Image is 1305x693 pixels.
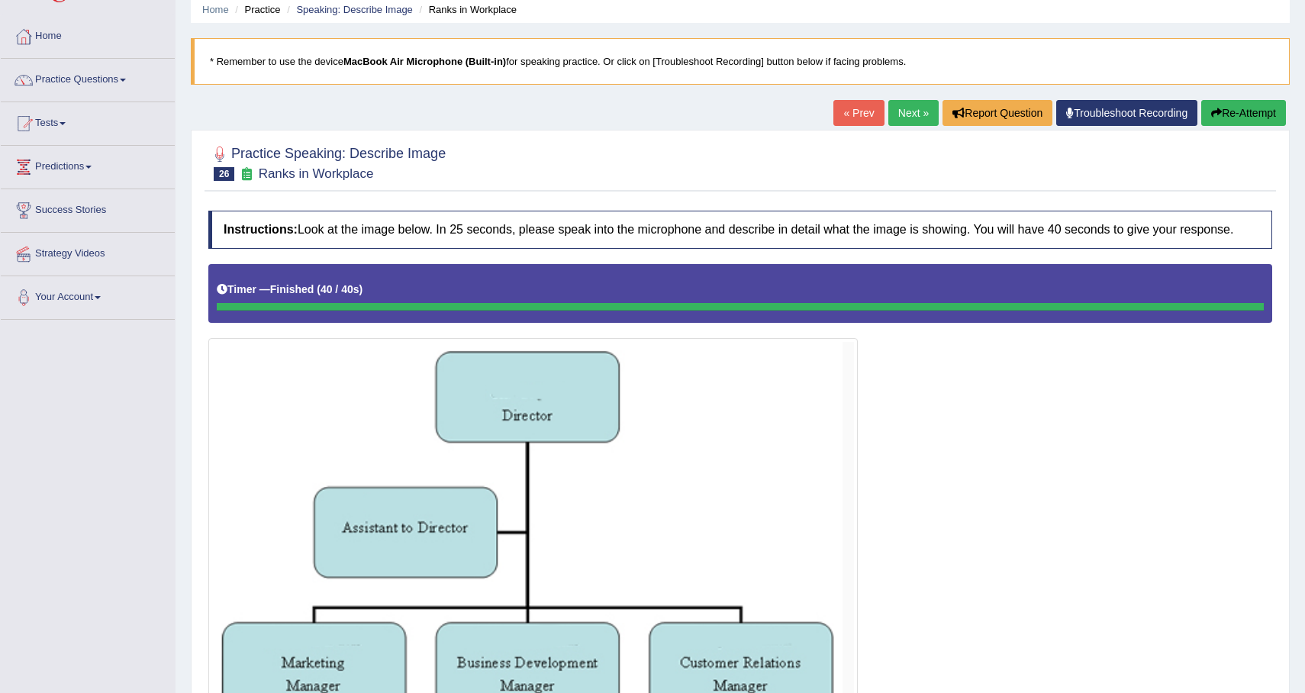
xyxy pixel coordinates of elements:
a: Strategy Videos [1,233,175,271]
a: Practice Questions [1,59,175,97]
small: Ranks in Workplace [259,166,374,181]
a: Success Stories [1,189,175,227]
a: Home [202,4,229,15]
small: Exam occurring question [238,167,254,182]
a: Troubleshoot Recording [1056,100,1197,126]
li: Ranks in Workplace [415,2,517,17]
blockquote: * Remember to use the device for speaking practice. Or click on [Troubleshoot Recording] button b... [191,38,1290,85]
a: Predictions [1,146,175,184]
a: Speaking: Describe Image [296,4,412,15]
a: « Prev [833,100,884,126]
li: Practice [231,2,280,17]
b: ( [317,283,321,295]
b: MacBook Air Microphone (Built-in) [343,56,506,67]
button: Report Question [942,100,1052,126]
a: Tests [1,102,175,140]
button: Re-Attempt [1201,100,1286,126]
span: 26 [214,167,234,181]
a: Home [1,15,175,53]
b: 40 / 40s [321,283,359,295]
b: Finished [270,283,314,295]
h4: Look at the image below. In 25 seconds, please speak into the microphone and describe in detail w... [208,211,1272,249]
h5: Timer — [217,284,362,295]
b: ) [359,283,363,295]
h2: Practice Speaking: Describe Image [208,143,446,181]
b: Instructions: [224,223,298,236]
a: Your Account [1,276,175,314]
a: Next » [888,100,939,126]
